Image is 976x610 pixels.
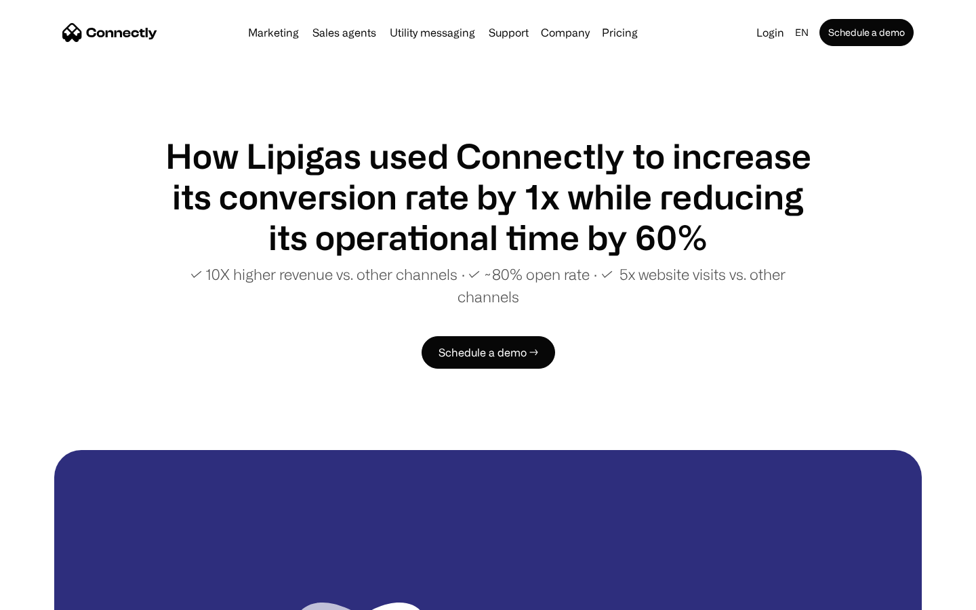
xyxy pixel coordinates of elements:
a: Pricing [596,27,643,38]
h1: How Lipigas used Connectly to increase its conversion rate by 1x while reducing its operational t... [163,136,813,258]
a: Sales agents [307,27,382,38]
a: Schedule a demo → [422,336,555,369]
aside: Language selected: English [14,585,81,605]
p: ✓ 10X higher revenue vs. other channels ∙ ✓ ~80% open rate ∙ ✓ 5x website visits vs. other channels [163,263,813,308]
a: Support [483,27,534,38]
a: Schedule a demo [819,19,914,46]
div: en [795,23,809,42]
div: Company [541,23,590,42]
ul: Language list [27,586,81,605]
a: Utility messaging [384,27,481,38]
a: Login [751,23,790,42]
a: Marketing [243,27,304,38]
